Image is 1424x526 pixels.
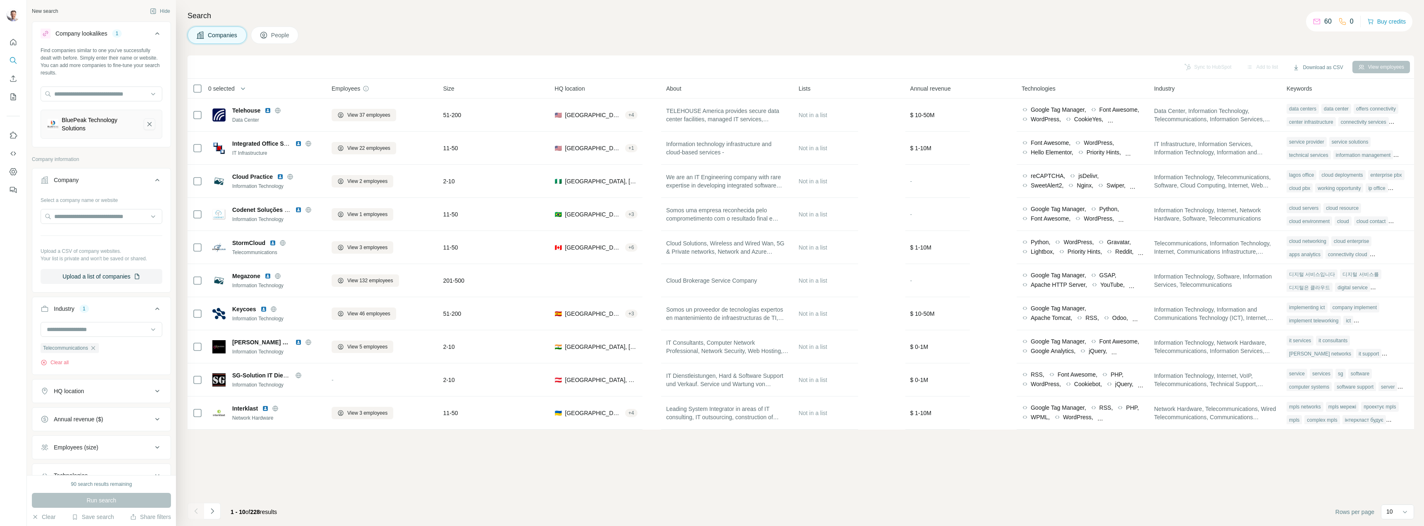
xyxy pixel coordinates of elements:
[72,513,114,521] button: Save search
[443,310,461,318] span: 51-200
[32,466,171,485] button: Technologies
[54,176,79,184] div: Company
[443,177,455,185] span: 2-10
[910,145,931,151] span: $ 1-10M
[443,409,458,417] span: 11-50
[799,112,827,118] span: Not in a list
[347,409,387,417] span: View 3 employees
[260,306,267,312] img: LinkedIn logo
[1099,404,1113,412] span: RSS,
[910,410,931,416] span: $ 1-10M
[555,144,562,152] span: 🇺🇸
[443,144,458,152] span: 11-50
[1338,117,1389,127] div: connectivity services
[347,211,387,218] span: View 1 employees
[1031,304,1086,312] span: Google Tag Manager,
[1321,104,1351,114] div: data center
[443,243,458,252] span: 11-50
[1099,271,1116,279] span: GSAP,
[232,173,273,181] span: Cloud Practice
[1287,84,1312,93] span: Keywords
[443,376,455,384] span: 2-10
[443,276,464,285] span: 201-500
[1287,170,1317,180] div: lagos office
[1326,402,1359,412] div: mpls мережі
[565,243,622,252] span: [GEOGRAPHIC_DATA], [GEOGRAPHIC_DATA]
[1350,17,1354,26] p: 0
[1287,303,1328,312] div: implementing ict
[208,31,238,39] span: Companies
[1084,139,1114,147] span: WordPress,
[1287,236,1329,246] div: cloud networking
[1031,247,1054,256] span: Lightbox,
[1366,183,1388,193] div: ip office
[1356,349,1381,359] div: it support
[1287,216,1332,226] div: cloud environment
[910,277,912,284] span: -
[1087,148,1121,156] span: Priority Hints,
[1287,336,1313,346] div: it services
[1084,214,1114,223] span: WordPress,
[1329,137,1371,147] div: service solutions
[347,144,390,152] span: View 22 employees
[910,211,912,218] span: -
[1100,281,1125,289] span: YouTube,
[625,310,637,317] div: + 3
[212,307,226,320] img: Logo of Keycoes
[232,315,322,322] div: Information Technology
[295,140,302,147] img: LinkedIn logo
[1074,115,1103,123] span: CookieYes,
[1077,181,1093,190] span: Nginx,
[32,381,171,401] button: HQ location
[232,282,322,289] div: Information Technology
[1031,115,1061,123] span: WordPress,
[1330,303,1379,312] div: company implement
[32,24,171,47] button: Company lookalikes1
[555,210,562,219] span: 🇧🇷
[1154,107,1277,123] span: Data Center, Information Technology, Telecommunications, Information Services, Cloud Data Service...
[555,243,562,252] span: 🇨🇦
[332,341,393,353] button: View 5 employees
[1115,380,1133,388] span: jQuery,
[332,377,334,383] span: -
[565,177,637,185] span: [GEOGRAPHIC_DATA], [GEOGRAPHIC_DATA]
[212,175,226,188] img: Logo of Cloud Practice
[1031,214,1070,223] span: Font Awesome,
[1287,250,1323,259] div: apps analytics
[32,170,171,193] button: Company
[799,343,827,350] span: Not in a list
[212,208,226,221] img: Logo of Codenet Soluções em TI
[666,84,681,93] span: About
[1343,316,1353,326] div: ict
[1310,369,1333,379] div: services
[1107,238,1131,246] span: Gravatar,
[666,305,789,322] span: Somos un proveedor de tecnologías expertos en mantenimiento de infraestructuras de TI, consultorí...
[1031,337,1086,346] span: Google Tag Manager,
[799,178,827,185] span: Not in a list
[666,276,757,285] span: Cloud Brokerage Service Company
[1031,181,1063,190] span: SweetAlert2,
[666,339,789,355] span: IT Consultants, Computer Network Professional, Network Security, Web Hosting, Web Site Developmen...
[799,277,827,284] span: Not in a list
[7,8,20,22] img: Avatar
[555,343,562,351] span: 🇮🇳
[347,111,390,119] span: View 37 employees
[347,277,393,284] span: View 132 employees
[54,305,75,313] div: Industry
[1154,84,1175,93] span: Industry
[1115,247,1133,256] span: Reddit,
[666,107,789,123] span: TELEHOUSE America provides secure data center facilities, managed IT services, connectivity and c...
[232,106,260,115] span: Telehouse
[269,240,276,246] img: LinkedIn logo
[666,405,789,421] span: Leading System Integrator in areas of IT consulting, IT outsourcing, construction of telecommunic...
[232,216,322,223] div: Information Technology
[1335,508,1374,516] span: Rows per page
[1022,84,1056,93] span: Technologies
[1154,272,1277,289] span: Information Technology, Software, Information Services, Telecommunications
[1031,139,1070,147] span: Font Awesome,
[910,343,928,350] span: $ 0-1M
[208,84,235,93] span: 0 selected
[799,244,827,251] span: Not in a list
[32,7,58,15] div: New search
[32,409,171,429] button: Annual revenue ($)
